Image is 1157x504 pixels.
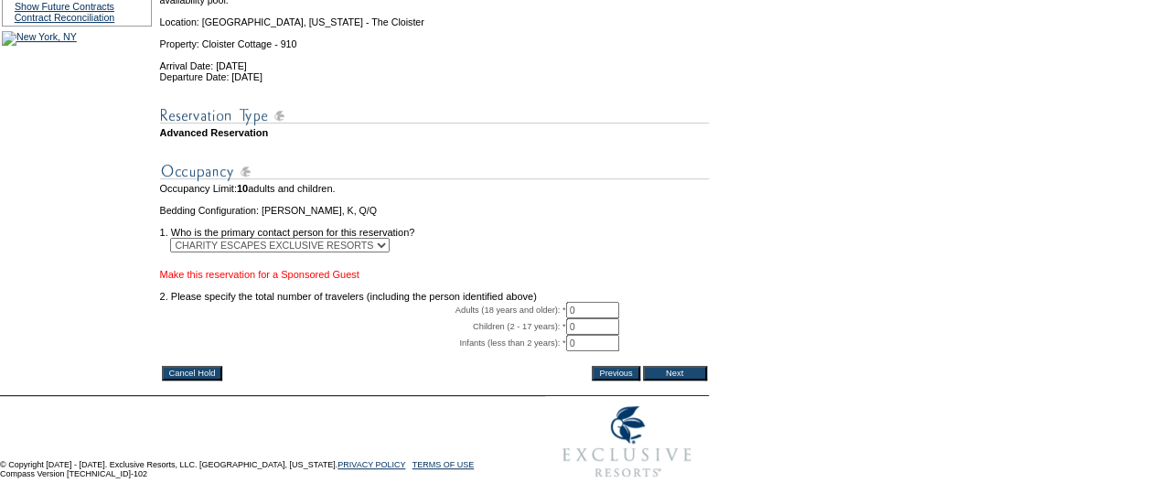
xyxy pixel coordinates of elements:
input: Cancel Hold [162,366,223,381]
td: Children (2 - 17 years): * [160,318,566,335]
td: Bedding Configuration: [PERSON_NAME], K, Q/Q [160,205,709,216]
td: 2. Please specify the total number of travelers (including the person identified above) [160,291,709,302]
td: Arrival Date: [DATE] [160,49,709,71]
td: Property: Cloister Cottage - 910 [160,27,709,49]
td: Advanced Reservation [160,127,709,138]
a: Contract Reconciliation [15,12,115,23]
img: subTtlOccupancy.gif [160,160,709,183]
td: Departure Date: [DATE] [160,71,709,82]
td: Location: [GEOGRAPHIC_DATA], [US_STATE] - The Cloister [160,5,709,27]
input: Previous [592,366,639,381]
td: Occupancy Limit: adults and children. [160,183,709,194]
input: Next [643,366,707,381]
a: Make this reservation for a Sponsored Guest [160,269,359,280]
td: 1. Who is the primary contact person for this reservation? [160,216,709,238]
img: subTtlResType.gif [160,104,709,127]
td: Infants (less than 2 years): * [160,335,566,351]
a: TERMS OF USE [412,460,475,469]
span: 10 [237,183,248,194]
img: Exclusive Resorts [545,396,709,488]
td: Adults (18 years and older): * [160,302,566,318]
img: New York, NY [2,31,77,46]
a: PRIVACY POLICY [337,460,405,469]
a: Show Future Contracts [15,1,114,12]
